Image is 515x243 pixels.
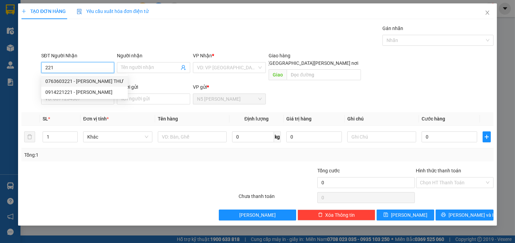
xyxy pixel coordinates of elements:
span: delete [318,212,323,218]
button: Close [478,3,497,23]
span: printer [441,212,446,218]
div: Chưa thanh toán [238,192,317,204]
button: delete [24,131,35,142]
span: VP Nhận [193,53,212,58]
span: plus [21,9,26,14]
span: SL [43,116,48,121]
img: icon [77,9,82,14]
b: [DOMAIN_NAME] [57,26,94,31]
label: Gán nhãn [382,26,403,31]
div: 0763603221 - [PERSON_NAME] THƯ [45,77,124,85]
button: plus [483,131,491,142]
span: kg [274,131,281,142]
span: Giao [269,69,287,80]
span: Xóa Thông tin [325,211,355,219]
span: Khác [87,132,148,142]
span: Giá trị hàng [286,116,312,121]
div: 0763603221 - ANH THƯ [41,76,128,87]
span: plus [483,134,490,140]
span: save [383,212,388,218]
span: [PERSON_NAME] [239,211,276,219]
span: [PERSON_NAME] và In [449,211,496,219]
span: Đơn vị tính [83,116,109,121]
div: Người gửi [117,83,190,91]
li: (c) 2017 [57,32,94,41]
span: Tổng cước [317,168,340,173]
input: VD: Bàn, Ghế [158,131,227,142]
div: VP gửi [193,83,266,91]
input: 0 [286,131,342,142]
span: TẠO ĐƠN HÀNG [21,9,66,14]
input: Dọc đường [287,69,361,80]
span: user-add [181,65,186,70]
span: [PERSON_NAME] [391,211,427,219]
div: SĐT Người Nhận [41,52,115,59]
img: logo.jpg [74,9,90,25]
span: close [485,10,490,15]
label: Hình thức thanh toán [416,168,461,173]
span: N5 Phan Rang [197,94,262,104]
b: Xe Đăng Nhân [9,44,30,76]
span: [GEOGRAPHIC_DATA][PERSON_NAME] nơi [265,59,361,67]
div: 0914221221 - HƯƠNG [41,87,128,98]
span: Yêu cầu xuất hóa đơn điện tử [77,9,149,14]
b: Gửi khách hàng [42,10,67,42]
div: Người nhận [117,52,190,59]
span: Giao hàng [269,53,290,58]
button: save[PERSON_NAME] [377,210,435,220]
input: Ghi Chú [347,131,416,142]
span: Tên hàng [158,116,178,121]
th: Ghi chú [345,112,419,126]
button: deleteXóa Thông tin [298,210,375,220]
button: [PERSON_NAME] [219,210,297,220]
button: printer[PERSON_NAME] và In [436,210,494,220]
span: Cước hàng [422,116,445,121]
div: Tổng: 1 [24,151,199,159]
div: 0914221221 - [PERSON_NAME] [45,88,124,96]
span: Định lượng [244,116,269,121]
